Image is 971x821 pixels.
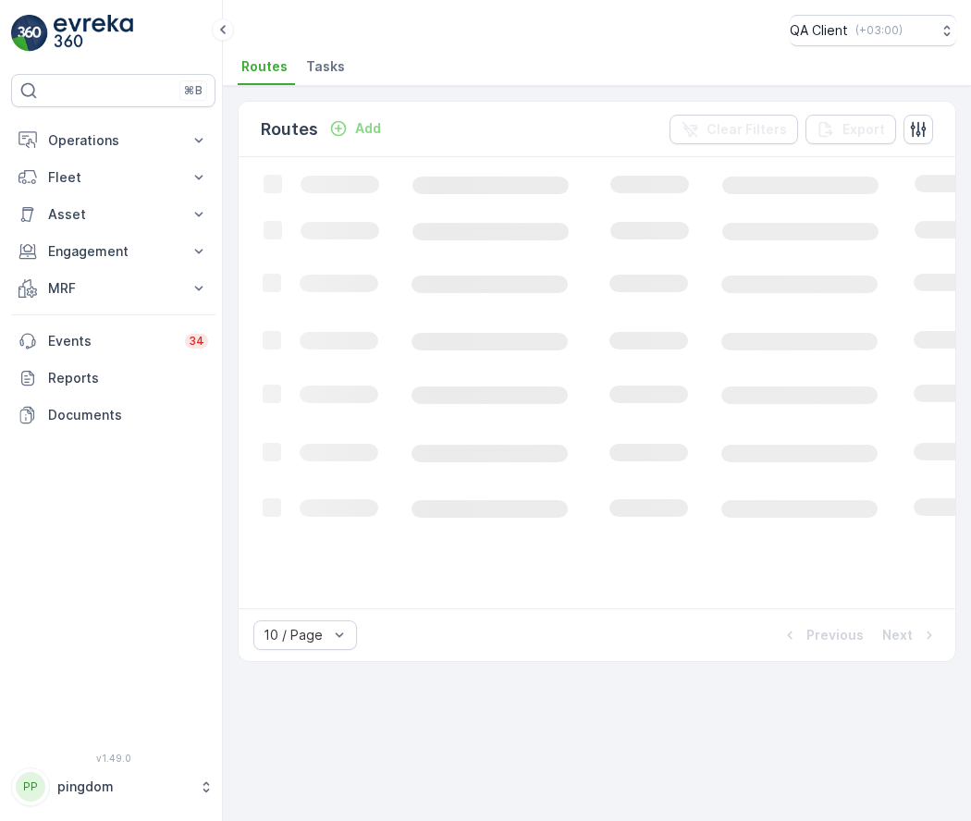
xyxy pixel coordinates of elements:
[707,120,787,139] p: Clear Filters
[670,115,798,144] button: Clear Filters
[11,323,215,360] a: Events34
[48,131,178,150] p: Operations
[261,116,318,142] p: Routes
[11,159,215,196] button: Fleet
[48,242,178,261] p: Engagement
[790,15,956,46] button: QA Client(+03:00)
[322,117,388,140] button: Add
[48,332,174,350] p: Events
[882,626,913,644] p: Next
[48,406,208,424] p: Documents
[11,397,215,434] a: Documents
[11,15,48,52] img: logo
[842,120,885,139] p: Export
[11,360,215,397] a: Reports
[48,279,178,298] p: MRF
[855,23,903,38] p: ( +03:00 )
[11,767,215,806] button: PPpingdom
[241,57,288,76] span: Routes
[16,772,45,802] div: PP
[11,122,215,159] button: Operations
[790,21,848,40] p: QA Client
[306,57,345,76] span: Tasks
[54,15,133,52] img: logo_light-DOdMpM7g.png
[11,270,215,307] button: MRF
[48,369,208,387] p: Reports
[11,196,215,233] button: Asset
[806,626,864,644] p: Previous
[57,778,190,796] p: pingdom
[779,624,866,646] button: Previous
[805,115,896,144] button: Export
[189,334,204,349] p: 34
[11,753,215,764] span: v 1.49.0
[880,624,940,646] button: Next
[184,83,203,98] p: ⌘B
[11,233,215,270] button: Engagement
[48,205,178,224] p: Asset
[355,119,381,138] p: Add
[48,168,178,187] p: Fleet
